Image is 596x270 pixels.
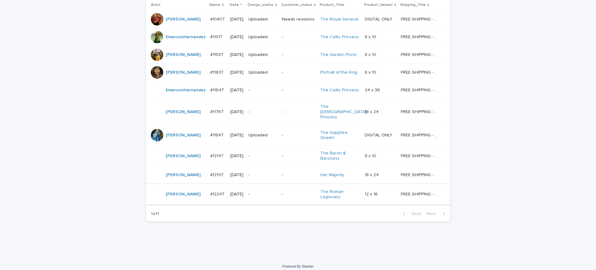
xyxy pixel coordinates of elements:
[166,34,206,40] a: EmersonHernandez
[166,153,201,159] a: [PERSON_NAME]
[230,88,244,93] p: [DATE]
[210,86,225,93] p: #1164T
[282,109,316,115] p: -
[146,81,450,99] tr: EmersonHernandez #1164T#1164T [DATE]--The Celtic Princess 24 x 3624 x 36 FREE SHIPPING - preview ...
[230,70,244,75] p: [DATE]
[401,86,441,93] p: FREE SHIPPING - preview in 1-2 business days, after your approval delivery will take 5-10 b.d.
[146,166,450,184] tr: [PERSON_NAME] #1219T#1219T [DATE]--Her Majesty 18 x 2418 x 24 FREE SHIPPING - preview in 1-2 busi...
[230,192,244,197] p: [DATE]
[320,151,359,161] a: The Baron & Baroness
[281,2,312,8] p: Customer_status
[401,171,441,178] p: FREE SHIPPING - preview in 1-2 business days, after your approval delivery will take 5-10 b.d.
[364,2,393,8] p: Product_Variant
[166,192,201,197] a: [PERSON_NAME]
[166,109,201,115] a: [PERSON_NAME]
[248,52,277,57] p: Uploaded
[146,125,450,146] tr: [PERSON_NAME] #1184T#1184T [DATE]Uploaded-The Sapphire Queen DIGITAL ONLYDIGITAL ONLY FREE SHIPPI...
[401,108,441,115] p: FREE SHIPPING - preview in 1-2 business days, after your approval delivery will take 5-10 b.d.
[248,133,277,138] p: Uploaded
[210,171,225,178] p: #1219T
[365,69,377,75] p: 8 x 10
[248,109,277,115] p: -
[230,153,244,159] p: [DATE]
[424,211,450,217] button: Next
[146,28,450,46] tr: EmersonHernandez #1131T#1131T [DATE]Uploaded-The Celtic Princess 8 x 108 x 10 FREE SHIPPING - pre...
[408,212,421,216] span: Back
[401,69,441,75] p: FREE SHIPPING - preview in 1-2 business days, after your approval delivery will take 5-10 b.d.
[210,190,226,197] p: #1224T
[282,172,316,178] p: -
[320,104,367,120] a: The [DEMOGRAPHIC_DATA] Princess
[365,152,377,159] p: 8 x 10
[248,172,277,178] p: -
[282,52,316,57] p: -
[146,146,450,167] tr: [PERSON_NAME] #1214T#1214T [DATE]--The Baron & Baroness 8 x 108 x 10 FREE SHIPPING - preview in 1...
[230,17,244,22] p: [DATE]
[210,152,225,159] p: #1214T
[210,69,225,75] p: #1163T
[166,172,201,178] a: [PERSON_NAME]
[146,99,450,125] tr: [PERSON_NAME] #1176T#1176T [DATE]--The [DEMOGRAPHIC_DATA] Princess 18 x 2418 x 24 FREE SHIPPING -...
[320,88,359,93] a: The Celtic Princess
[210,131,225,138] p: #1184T
[282,17,316,22] p: Needs revisions
[230,2,239,8] p: Date
[166,52,201,57] a: [PERSON_NAME]
[210,108,225,115] p: #1176T
[365,190,379,197] p: 12 x 16
[210,2,220,8] p: Name
[248,88,277,93] p: -
[365,33,377,40] p: 8 x 10
[365,108,380,115] p: 18 x 24
[151,2,160,8] p: Artist
[230,172,244,178] p: [DATE]
[320,34,359,40] a: The Celtic Princess
[282,70,316,75] p: -
[282,88,316,93] p: -
[210,51,225,57] p: #1153T
[365,171,380,178] p: 18 x 24
[230,133,244,138] p: [DATE]
[230,109,244,115] p: [DATE]
[230,52,244,57] p: [DATE]
[320,2,344,8] p: Product_Title
[166,133,201,138] a: [PERSON_NAME]
[320,70,357,75] a: Portrait of the King
[365,51,377,57] p: 8 x 10
[248,153,277,159] p: -
[401,51,441,57] p: FREE SHIPPING - preview in 1-2 business days, after your approval delivery will take 5-10 b.d.
[248,192,277,197] p: -
[400,2,426,8] p: Shipping_Title
[166,70,201,75] a: [PERSON_NAME]
[401,190,441,197] p: FREE SHIPPING - preview in 1-2 business days, after your approval delivery will take 5-10 b.d.
[320,17,358,22] a: The Royal General
[401,152,441,159] p: FREE SHIPPING - preview in 1-2 business days, after your approval delivery will take 5-10 b.d.
[401,33,441,40] p: FREE SHIPPING - preview in 1-2 business days, after your approval delivery will take 5-10 b.d.
[230,34,244,40] p: [DATE]
[146,64,450,81] tr: [PERSON_NAME] #1163T#1163T [DATE]Uploaded-Portrait of the King 8 x 108 x 10 FREE SHIPPING - previ...
[282,133,316,138] p: -
[282,264,314,268] a: Powered By Stacker
[320,172,344,178] a: Her Majesty
[398,211,424,217] button: Back
[282,153,316,159] p: -
[320,52,357,57] a: The Garden Picnic
[320,130,359,141] a: The Sapphire Queen
[248,70,277,75] p: Uploaded
[166,17,201,22] a: [PERSON_NAME]
[365,131,394,138] p: DIGITAL ONLY
[146,46,450,64] tr: [PERSON_NAME] #1153T#1153T [DATE]Uploaded-The Garden Picnic 8 x 108 x 10 FREE SHIPPING - preview ...
[401,16,441,22] p: FREE SHIPPING - preview in 1-2 business days, after your approval delivery will take 5-10 b.d.
[401,131,441,138] p: FREE SHIPPING - preview in 1-2 business days, after your approval delivery will take 5-10 b.d.
[146,184,450,205] tr: [PERSON_NAME] #1224T#1224T [DATE]--The Roman Legionary 12 x 1612 x 16 FREE SHIPPING - preview in ...
[282,192,316,197] p: -
[248,17,277,22] p: Uploaded
[320,189,359,200] a: The Roman Legionary
[146,11,450,28] tr: [PERSON_NAME] #1080T#1080T [DATE]UploadedNeeds revisionsThe Royal General DIGITAL ONLYDIGITAL ONL...
[210,16,226,22] p: #1080T
[210,33,224,40] p: #1131T
[146,206,164,222] p: 1 of 1
[426,212,440,216] span: Next
[248,34,277,40] p: Uploaded
[365,16,394,22] p: DIGITAL ONLY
